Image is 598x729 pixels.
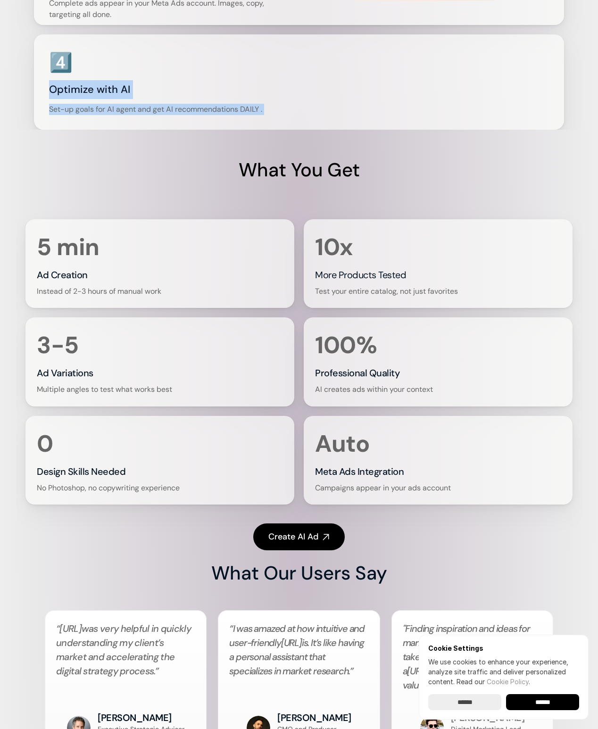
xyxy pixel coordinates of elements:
p: Instead of 2-3 hours of manual work [37,286,161,297]
span: Read our . [457,678,530,686]
strong: Auto [315,428,370,459]
h2: What Our Users Say [211,560,387,586]
p: Test your entire catalog, not just favorites [315,286,458,297]
span: . [154,665,155,677]
h3: Design Skills Needed [37,465,283,478]
h3: Meta Ads Integration [315,465,561,478]
h1: What You Get [44,157,554,183]
p: AI creates ads within your context [315,384,433,395]
p: Multiple angles to test what works best [37,384,172,395]
h2: "Finding inspiration and ideas for marketing research direction often takes a lot of time. Howeve... [403,621,542,692]
p: We use cookies to enhance your experience, analyze site traffic and deliver personalized content. [428,657,579,687]
h3: 4️⃣ [49,49,73,75]
strong: 100% [315,330,377,361]
a: [URL] [59,622,82,635]
h3: More Products Tested [315,268,561,282]
a: [URL] [407,665,428,677]
h3: [PERSON_NAME] [98,711,172,724]
h3: Professional Quality [315,366,561,380]
h3: Ad Variations [37,366,283,380]
p: Set-up goals for AI agent and get AI recommendations DAILY . [49,104,295,115]
strong: 3-5 [37,330,79,361]
a: Create AI Ad [253,523,345,550]
span: ” [350,665,353,677]
h2: I was amazed at how intuitive and user-friendly is. It’s like having a personal assistant that sp... [229,621,368,692]
p: Campaigns appear in your ads account [315,483,451,493]
a: [URL] [281,637,302,649]
strong: 10x [315,232,353,263]
h3: Ad Creation [37,268,88,282]
a: Cookie Policy [487,678,529,686]
strong: 0 [37,428,53,459]
h2: “ was very helpful in quickly understanding my client’s market and accelerating the digital strat... [56,621,195,692]
h3: Optimize with AI [49,80,295,99]
h6: Cookie Settings [428,644,579,652]
h3: [PERSON_NAME] [277,711,351,724]
span: “ [229,622,233,635]
p: No Photoshop, no copywriting experience [37,483,180,493]
strong: 5 min [37,232,100,263]
h4: Create AI Ad [268,531,318,543]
